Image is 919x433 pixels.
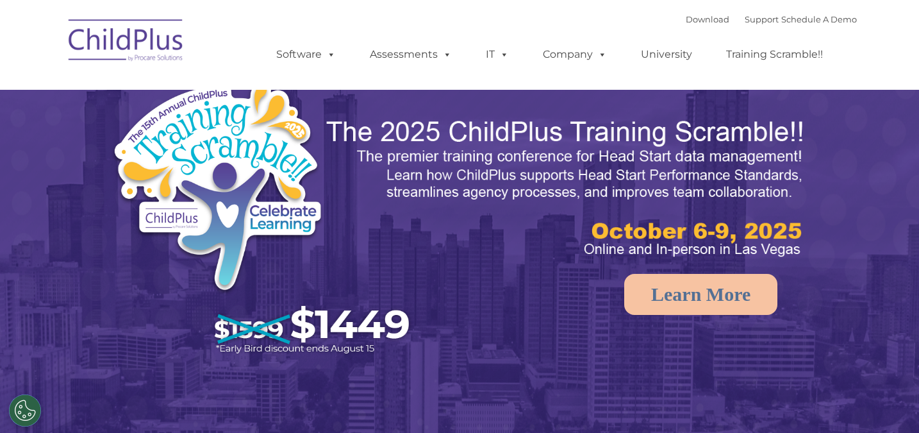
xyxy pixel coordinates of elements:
[530,42,620,67] a: Company
[62,10,190,74] img: ChildPlus by Procare Solutions
[713,42,836,67] a: Training Scramble!!
[686,14,729,24] a: Download
[745,14,779,24] a: Support
[781,14,857,24] a: Schedule A Demo
[9,395,41,427] button: Cookies Settings
[624,274,777,315] a: Learn More
[473,42,522,67] a: IT
[628,42,705,67] a: University
[686,14,857,24] font: |
[263,42,349,67] a: Software
[357,42,465,67] a: Assessments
